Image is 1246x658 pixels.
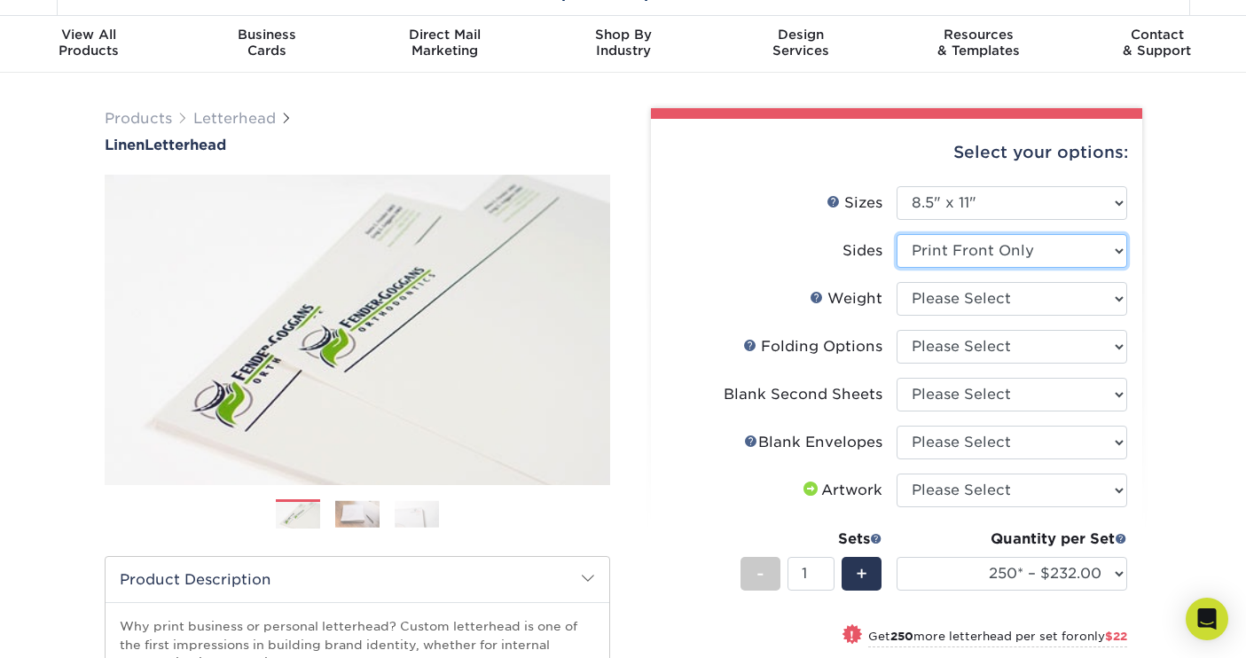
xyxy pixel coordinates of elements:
div: Sets [741,529,882,550]
div: Folding Options [743,336,882,357]
a: Products [105,110,172,127]
div: & Support [1068,27,1246,59]
div: Marketing [356,27,534,59]
div: Artwork [800,480,882,501]
div: Sizes [827,192,882,214]
img: Linen 01 [105,155,610,505]
div: Select your options: [665,119,1128,186]
span: Linen [105,137,145,153]
div: Services [712,27,890,59]
h2: Product Description [106,557,609,602]
a: Shop ByIndustry [534,16,712,73]
span: Business [178,27,357,43]
div: Weight [810,288,882,309]
div: & Templates [890,27,1069,59]
h1: Letterhead [105,137,610,153]
span: - [756,560,764,587]
div: Quantity per Set [897,529,1127,550]
a: BusinessCards [178,16,357,73]
span: Design [712,27,890,43]
span: Resources [890,27,1069,43]
a: DesignServices [712,16,890,73]
span: ! [850,626,854,645]
small: Get more letterhead per set for [868,630,1127,647]
span: Shop By [534,27,712,43]
a: LinenLetterhead [105,137,610,153]
img: Letterhead 02 [335,500,380,528]
span: Direct Mail [356,27,534,43]
iframe: Google Customer Reviews [1100,610,1246,658]
div: Cards [178,27,357,59]
span: + [856,560,867,587]
span: only [1079,630,1127,643]
a: Resources& Templates [890,16,1069,73]
div: Blank Envelopes [744,432,882,453]
strong: 250 [890,630,913,643]
a: Letterhead [193,110,276,127]
span: Contact [1068,27,1246,43]
div: Industry [534,27,712,59]
img: Letterhead 03 [395,500,439,528]
a: Direct MailMarketing [356,16,534,73]
div: Open Intercom Messenger [1186,598,1228,640]
img: Letterhead 01 [276,500,320,531]
div: Sides [842,240,882,262]
a: Contact& Support [1068,16,1246,73]
div: Blank Second Sheets [724,384,882,405]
